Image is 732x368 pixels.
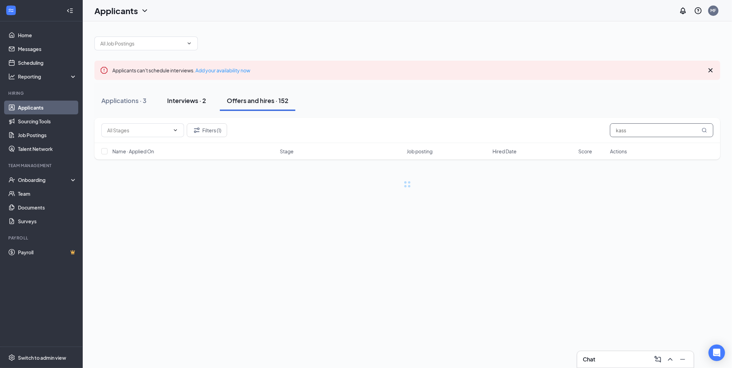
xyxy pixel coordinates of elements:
[18,354,66,361] div: Switch to admin view
[702,127,707,133] svg: MagnifyingGlass
[666,355,674,364] svg: ChevronUp
[280,148,294,155] span: Stage
[186,41,192,46] svg: ChevronDown
[18,42,77,56] a: Messages
[18,176,71,183] div: Onboarding
[100,66,108,74] svg: Error
[665,354,676,365] button: ChevronUp
[67,7,73,14] svg: Collapse
[679,7,687,15] svg: Notifications
[654,355,662,364] svg: ComposeMessage
[18,245,77,259] a: PayrollCrown
[610,148,627,155] span: Actions
[101,96,146,105] div: Applications · 3
[492,148,517,155] span: Hired Date
[706,66,715,74] svg: Cross
[711,8,716,13] div: MF
[583,356,595,363] h3: Chat
[195,67,250,73] a: Add your availability now
[8,7,14,14] svg: WorkstreamLogo
[18,114,77,128] a: Sourcing Tools
[8,354,15,361] svg: Settings
[18,187,77,201] a: Team
[18,73,77,80] div: Reporting
[167,96,206,105] div: Interviews · 2
[652,354,663,365] button: ComposeMessage
[610,123,713,137] input: Search in offers and hires
[694,7,702,15] svg: QuestionInfo
[679,355,687,364] svg: Minimize
[112,67,250,73] span: Applicants can't schedule interviews.
[578,148,592,155] span: Score
[18,28,77,42] a: Home
[18,142,77,156] a: Talent Network
[8,235,75,241] div: Payroll
[8,176,15,183] svg: UserCheck
[18,56,77,70] a: Scheduling
[18,201,77,214] a: Documents
[141,7,149,15] svg: ChevronDown
[100,40,184,47] input: All Job Postings
[677,354,688,365] button: Minimize
[8,73,15,80] svg: Analysis
[18,128,77,142] a: Job Postings
[173,127,178,133] svg: ChevronDown
[107,126,170,134] input: All Stages
[8,90,75,96] div: Hiring
[94,5,138,17] h1: Applicants
[18,101,77,114] a: Applicants
[112,148,154,155] span: Name · Applied On
[187,123,227,137] button: Filter Filters (1)
[709,345,725,361] div: Open Intercom Messenger
[407,148,433,155] span: Job posting
[18,214,77,228] a: Surveys
[193,126,201,134] svg: Filter
[8,163,75,168] div: Team Management
[227,96,288,105] div: Offers and hires · 152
